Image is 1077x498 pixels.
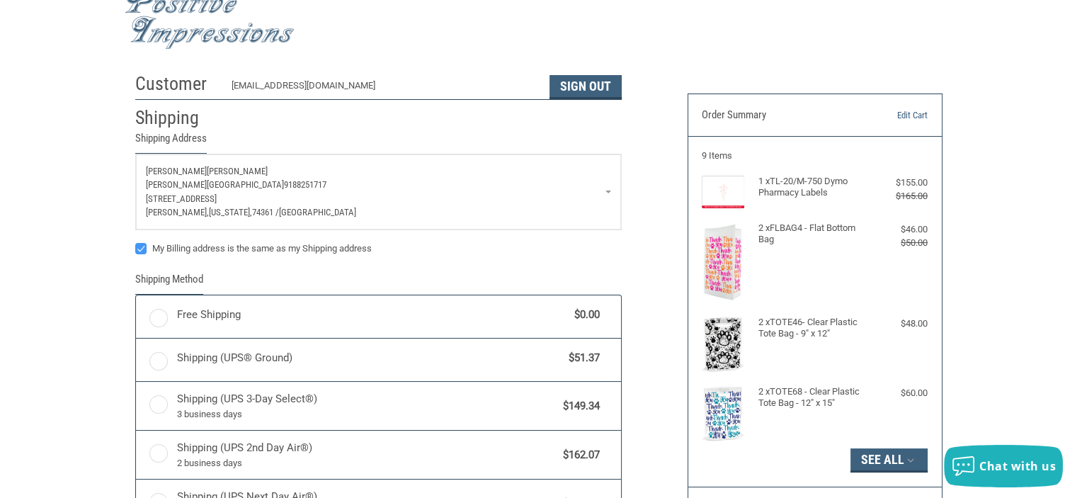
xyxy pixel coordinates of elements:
h2: Customer [135,72,218,96]
div: $46.00 [871,222,928,237]
h4: 2 x TOTE68 - Clear Plastic Tote Bag - 12" x 15" [758,386,868,409]
button: See All [850,448,928,472]
span: 3 business days [177,407,557,421]
span: 74361 / [252,207,279,217]
span: [PERSON_NAME], [146,207,209,217]
span: [US_STATE], [209,207,252,217]
div: $60.00 [871,386,928,400]
span: Free Shipping [177,307,568,323]
h4: 2 x FLBAG4 - Flat Bottom Bag [758,222,868,246]
button: Chat with us [944,445,1063,487]
span: [GEOGRAPHIC_DATA] [279,207,356,217]
span: [PERSON_NAME] [146,166,207,176]
span: $51.37 [562,350,600,366]
div: [EMAIL_ADDRESS][DOMAIN_NAME] [232,79,535,99]
legend: Shipping Method [135,271,203,295]
span: 9188251717 [284,179,326,190]
span: [PERSON_NAME][GEOGRAPHIC_DATA] [146,179,284,190]
span: $162.07 [557,447,600,463]
span: Chat with us [979,458,1056,474]
h3: Order Summary [702,108,855,123]
div: $48.00 [871,317,928,331]
label: My Billing address is the same as my Shipping address [135,243,622,254]
span: Shipping (UPS® Ground) [177,350,562,366]
span: $0.00 [568,307,600,323]
h4: 2 x TOTE46- Clear Plastic Tote Bag - 9" x 12" [758,317,868,340]
span: [STREET_ADDRESS] [146,193,217,204]
div: $50.00 [871,236,928,250]
div: $165.00 [871,189,928,203]
span: $149.34 [557,398,600,414]
span: Shipping (UPS 3-Day Select®) [177,391,557,421]
span: Shipping (UPS 2nd Day Air®) [177,440,557,470]
a: Enter or select a different address [136,154,621,230]
button: Sign Out [549,75,622,99]
div: $155.00 [871,176,928,190]
h2: Shipping [135,106,218,130]
h3: 9 Items [702,150,928,162]
legend: Shipping Address [135,130,207,154]
span: [PERSON_NAME] [207,166,268,176]
span: 2 business days [177,456,557,470]
a: Edit Cart [855,108,928,123]
h4: 1 x TL-20/M-750 Dymo Pharmacy Labels [758,176,868,199]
